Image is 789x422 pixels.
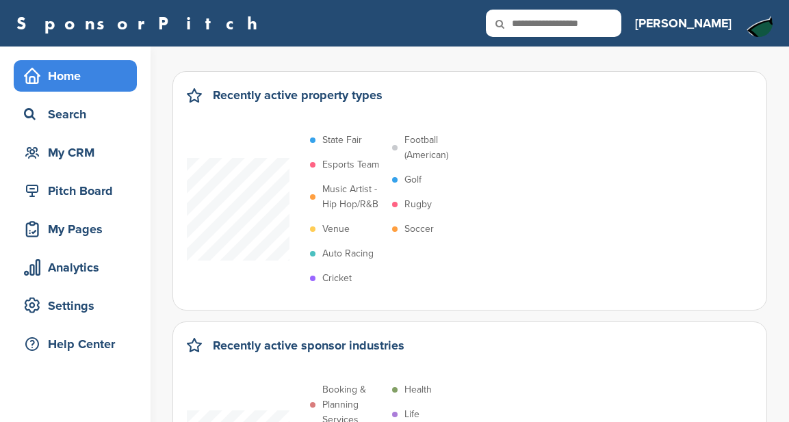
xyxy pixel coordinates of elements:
div: Pitch Board [21,179,137,203]
p: Cricket [322,271,352,286]
div: My Pages [21,217,137,241]
div: Search [21,102,137,127]
a: Pitch Board [14,175,137,207]
p: Music Artist - Hip Hop/R&B [322,182,385,212]
p: Esports Team [322,157,379,172]
h3: [PERSON_NAME] [635,14,732,33]
a: [PERSON_NAME] [635,8,732,38]
h2: Recently active sponsor industries [213,336,404,355]
p: Football (American) [404,133,467,163]
p: Life [404,407,419,422]
h2: Recently active property types [213,85,383,105]
p: Golf [404,172,422,187]
a: Help Center [14,328,137,360]
p: Auto Racing [322,246,374,261]
a: Analytics [14,252,137,283]
a: My CRM [14,137,137,168]
div: Analytics [21,255,137,280]
p: State Fair [322,133,362,148]
div: My CRM [21,140,137,165]
a: Search [14,98,137,130]
div: Settings [21,293,137,318]
a: My Pages [14,213,137,245]
p: Health [404,382,432,397]
p: Rugby [404,197,432,212]
div: Help Center [21,332,137,356]
a: Settings [14,290,137,321]
a: SponsorPitch [16,14,266,32]
div: Home [21,64,137,88]
p: Soccer [404,222,434,237]
a: Home [14,60,137,92]
p: Venue [322,222,350,237]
